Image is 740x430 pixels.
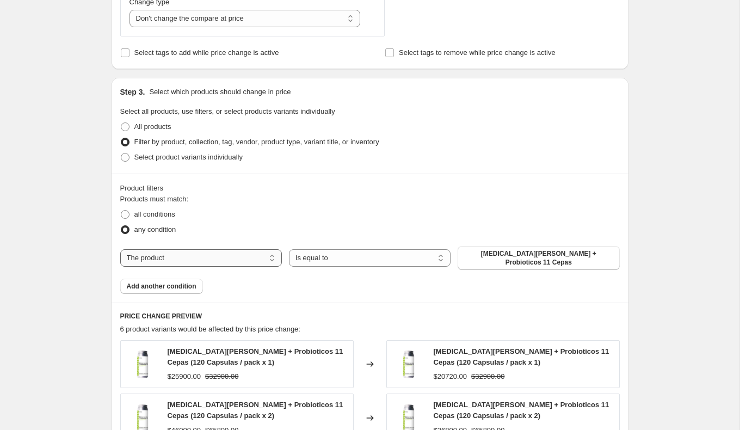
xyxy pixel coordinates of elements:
span: All products [134,122,171,131]
p: Select which products should change in price [149,87,291,97]
span: Select product variants individually [134,153,243,161]
strike: $32900.00 [205,371,238,382]
span: any condition [134,225,176,234]
h2: Step 3. [120,87,145,97]
img: MELENAPROBIOTICOSMONTAJE_80x.png [126,348,159,380]
span: [MEDICAL_DATA][PERSON_NAME] + Probioticos 11 Cepas (120 Capsulas / pack x 2) [434,401,609,420]
span: Add another condition [127,282,196,291]
span: Filter by product, collection, tag, vendor, product type, variant title, or inventory [134,138,379,146]
span: Select all products, use filters, or select products variants individually [120,107,335,115]
span: [MEDICAL_DATA][PERSON_NAME] + Probioticos 11 Cepas (120 Capsulas / pack x 1) [434,347,609,366]
button: Add another condition [120,279,203,294]
div: $25900.00 [168,371,201,382]
span: [MEDICAL_DATA][PERSON_NAME] + Probioticos 11 Cepas (120 Capsulas / pack x 2) [168,401,343,420]
h6: PRICE CHANGE PREVIEW [120,312,620,321]
strike: $32900.00 [471,371,504,382]
img: MELENAPROBIOTICOSMONTAJE_80x.png [392,348,425,380]
div: Product filters [120,183,620,194]
span: Select tags to add while price change is active [134,48,279,57]
div: $20720.00 [434,371,467,382]
span: 6 product variants would be affected by this price change: [120,325,300,333]
button: Melena de Leon + Probioticos 11 Cepas [458,246,619,270]
span: all conditions [134,210,175,218]
span: Select tags to remove while price change is active [399,48,556,57]
span: Products must match: [120,195,189,203]
span: [MEDICAL_DATA][PERSON_NAME] + Probioticos 11 Cepas (120 Capsulas / pack x 1) [168,347,343,366]
span: [MEDICAL_DATA][PERSON_NAME] + Probioticos 11 Cepas [464,249,613,267]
